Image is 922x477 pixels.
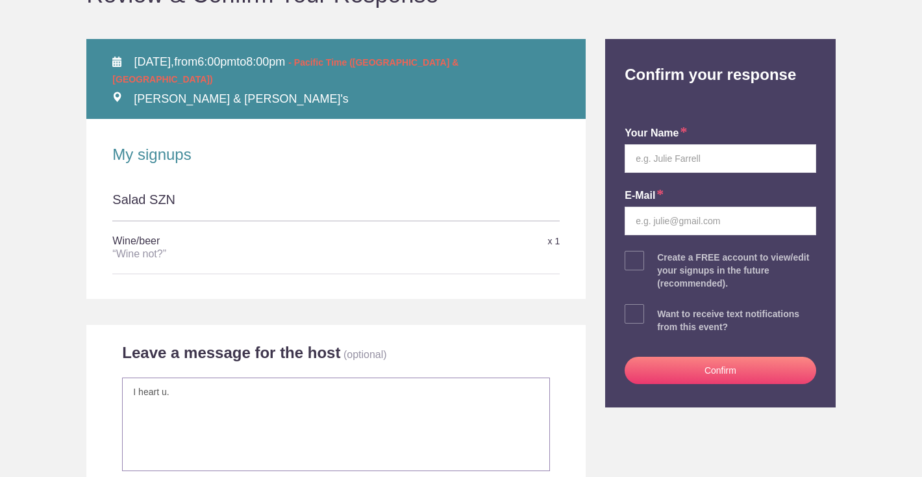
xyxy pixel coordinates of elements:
span: 6:00pm [197,55,236,68]
span: [DATE], [134,55,174,68]
button: Confirm [625,357,816,384]
span: 8:00pm [246,55,285,68]
div: “Wine not?” [112,248,410,261]
span: - Pacific Time ([GEOGRAPHIC_DATA] & [GEOGRAPHIC_DATA]) [112,57,458,84]
label: E-mail [625,188,664,203]
input: e.g. julie@gmail.com [625,207,816,235]
h2: Confirm your response [615,39,825,84]
h2: Leave a message for the host [122,343,340,363]
label: your name [625,126,687,141]
span: from to [112,55,458,85]
img: Calendar alt [112,57,121,67]
div: x 1 [411,230,560,253]
div: Create a FREE account to view/edit your signups in the future (recommended). [657,251,816,290]
input: e.g. Julie Farrell [625,144,816,173]
div: Want to receive text notifications from this event? [657,307,816,333]
h2: My signups [112,145,560,164]
span: [PERSON_NAME] & [PERSON_NAME]'s [134,92,349,105]
div: Salad SZN [112,190,560,220]
p: (optional) [343,349,387,360]
h5: Wine/beer [112,228,410,267]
